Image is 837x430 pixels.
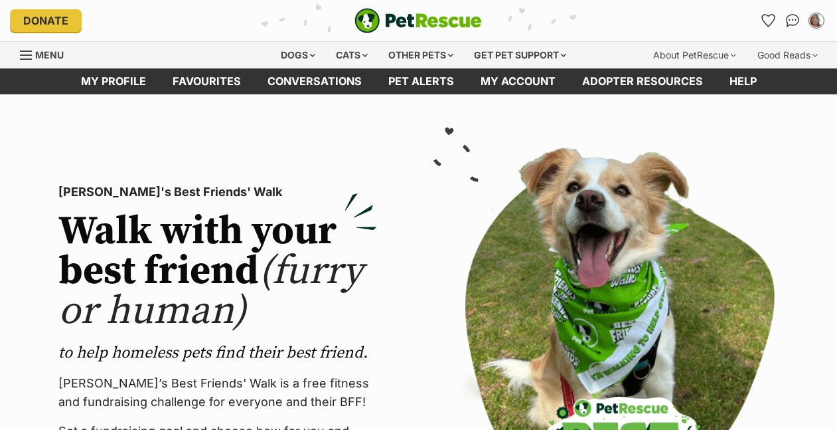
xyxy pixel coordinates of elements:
ul: Account quick links [758,10,827,31]
a: Adopter resources [569,68,716,94]
a: Favourites [758,10,779,31]
div: Other pets [379,42,463,68]
a: Menu [20,42,73,66]
p: [PERSON_NAME]’s Best Friends' Walk is a free fitness and fundraising challenge for everyone and t... [58,374,377,411]
a: conversations [254,68,375,94]
a: My account [467,68,569,94]
span: Menu [35,49,64,60]
a: Pet alerts [375,68,467,94]
h2: Walk with your best friend [58,212,377,332]
img: logo-e224e6f780fb5917bec1dbf3a21bbac754714ae5b6737aabdf751b685950b380.svg [354,8,482,33]
div: About PetRescue [644,42,745,68]
p: to help homeless pets find their best friend. [58,342,377,364]
a: Conversations [782,10,803,31]
span: (furry or human) [58,247,363,336]
a: Favourites [159,68,254,94]
div: Dogs [271,42,325,68]
a: Help [716,68,770,94]
img: chat-41dd97257d64d25036548639549fe6c8038ab92f7586957e7f3b1b290dea8141.svg [786,14,800,27]
div: Get pet support [465,42,575,68]
a: My profile [68,68,159,94]
a: PetRescue [354,8,482,33]
p: [PERSON_NAME]'s Best Friends' Walk [58,183,377,201]
a: Donate [10,9,82,32]
div: Cats [327,42,377,68]
button: My account [806,10,827,31]
img: Mish L profile pic [810,14,823,27]
div: Good Reads [748,42,827,68]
